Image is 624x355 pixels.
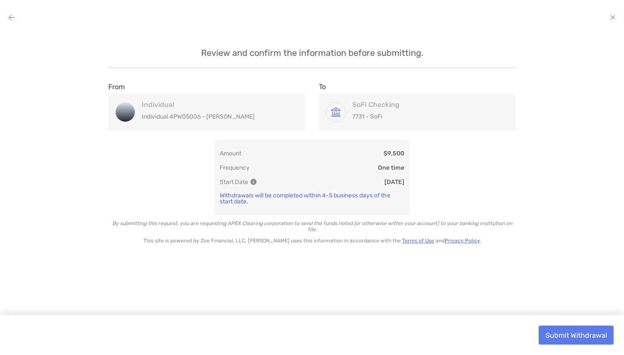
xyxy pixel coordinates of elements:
[220,164,250,171] p: Frequency
[220,178,256,186] p: Start Date
[116,103,135,122] img: Individual
[352,100,499,109] h4: SoFi Checking
[220,193,404,205] p: Withdrawals will be completed within 4-5 business days of the start date.
[378,164,404,171] p: One time
[445,238,480,244] a: Privacy Policy
[108,238,516,244] p: This site is powered by Zoe Financial, LLC. [PERSON_NAME] uses this information in accordance wit...
[220,150,241,157] p: Amount
[108,83,125,91] label: From
[539,326,614,345] button: Submit Withdrawal
[108,220,516,232] p: By submitting this request, you are requesting APEX Clearing corporation to send the funds noted ...
[383,150,404,157] p: $9,500
[384,178,404,186] p: [DATE]
[142,111,289,122] p: Individual 4PW05006 - [PERSON_NAME]
[319,83,326,91] label: To
[142,100,289,109] h4: Individual
[352,111,499,122] p: 7731 - SoFi
[402,238,434,244] a: Terms of Use
[108,48,516,58] p: Review and confirm the information before submitting.
[326,103,345,122] img: SoFi Checking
